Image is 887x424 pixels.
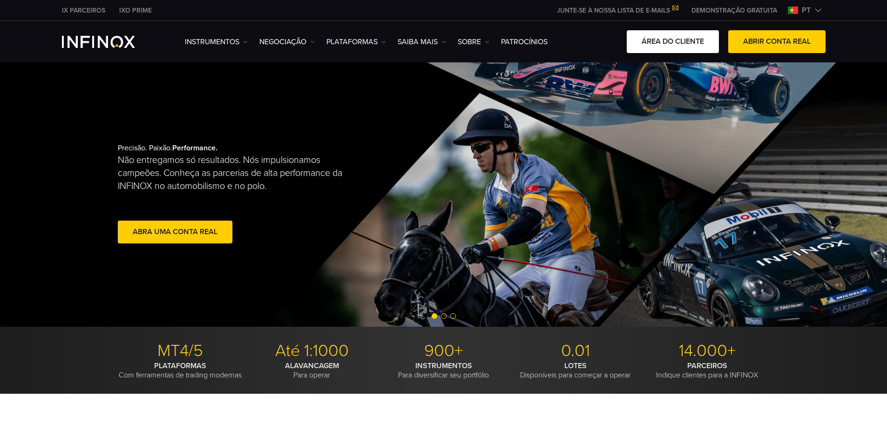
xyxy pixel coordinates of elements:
a: INFINOX [112,6,159,15]
p: Para operar [250,361,374,380]
p: Não entregamos só resultados. Nós impulsionamos campeões. Conheça as parcerias de alta performanc... [118,154,352,193]
strong: PARCEIROS [687,361,727,370]
p: Até 1:1000 [250,341,374,361]
span: Go to slide 2 [441,313,447,319]
a: PLATAFORMAS [326,36,386,47]
a: SOBRE [458,36,489,47]
span: pt [798,5,814,16]
strong: INSTRUMENTOS [415,361,472,370]
strong: ALAVANCAGEM [285,361,339,370]
strong: PLATAFORMAS [154,361,206,370]
p: Para diversificar seu portfólio [381,361,506,380]
strong: Performance. [172,143,217,153]
p: Indique clientes para a INFINOX [645,361,770,380]
p: 900+ [381,341,506,361]
p: 0.01 [513,341,638,361]
p: 14.000+ [645,341,770,361]
strong: LOTES [564,361,587,370]
p: Disponíveis para começar a operar [513,361,638,380]
a: Saiba mais [398,36,446,47]
a: abra uma conta real [118,221,232,243]
a: INFINOX Logo [62,36,157,48]
div: Precisão. Paixão. [118,128,411,261]
a: INFINOX [55,6,112,15]
span: Go to slide 1 [432,313,437,319]
a: NEGOCIAÇÃO [259,36,315,47]
a: ÁREA DO CLIENTE [627,30,719,53]
a: JUNTE-SE À NOSSA LISTA DE E-MAILS [550,7,684,14]
span: Go to slide 3 [450,313,456,319]
a: INFINOX MENU [684,6,784,15]
p: Com ferramentas de trading modernas [118,361,243,380]
a: ABRIR CONTA REAL [728,30,826,53]
a: Patrocínios [501,36,548,47]
p: MT4/5 [118,341,243,361]
a: Instrumentos [185,36,248,47]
